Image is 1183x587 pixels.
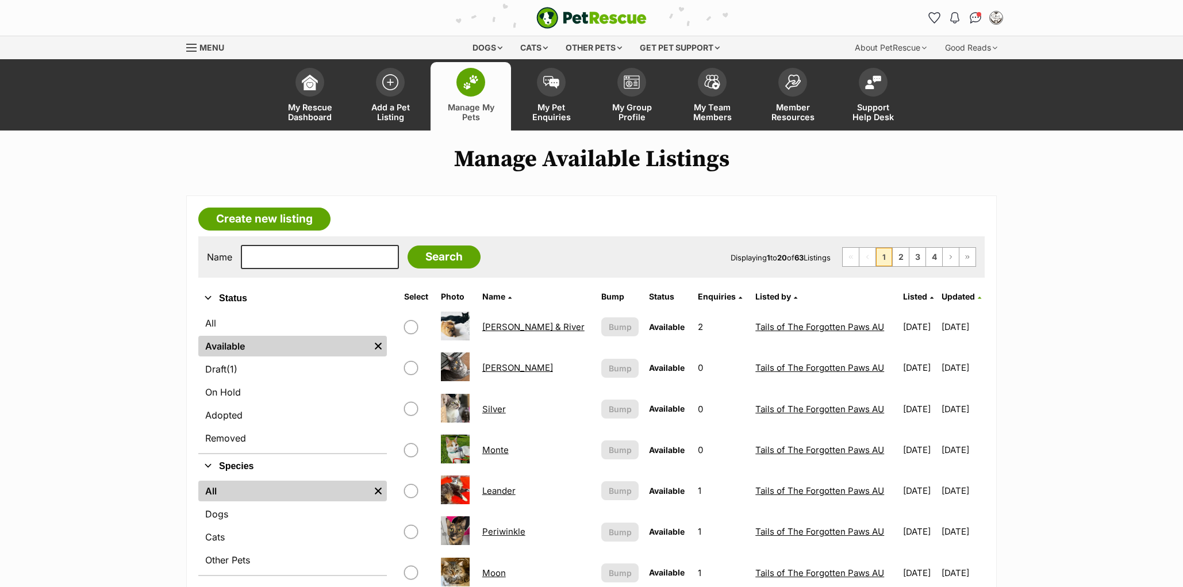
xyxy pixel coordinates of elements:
td: 0 [693,430,750,470]
button: Bump [601,563,639,582]
a: Draft [198,359,387,379]
a: Add a Pet Listing [350,62,431,131]
span: Available [649,486,685,496]
a: Dogs [198,504,387,524]
div: Dogs [464,36,510,59]
a: Monte [482,444,509,455]
td: 1 [693,471,750,511]
span: Available [649,527,685,536]
div: Cats [512,36,556,59]
a: Create new listing [198,208,331,231]
a: All [198,481,370,501]
button: Bump [601,317,639,336]
a: Other Pets [198,550,387,570]
span: Bump [609,526,632,538]
img: dashboard-icon-eb2f2d2d3e046f16d808141f083e7271f6b2e854fb5c12c21221c1fb7104beca.svg [302,74,318,90]
a: Moon [482,567,506,578]
td: [DATE] [898,512,940,551]
nav: Pagination [842,247,976,267]
span: Bump [609,362,632,374]
a: Tails of The Forgotten Paws AU [755,321,884,332]
a: Remove filter [370,481,387,501]
td: 0 [693,389,750,429]
img: team-members-icon-5396bd8760b3fe7c0b43da4ab00e1e3bb1a5d9ba89233759b79545d2d3fc5d0d.svg [704,75,720,90]
span: Available [649,363,685,373]
img: pet-enquiries-icon-7e3ad2cf08bfb03b45e93fb7055b45f3efa6380592205ae92323e6603595dc1f.svg [543,76,559,89]
td: [DATE] [898,430,940,470]
div: Species [198,478,387,575]
span: First page [843,248,859,266]
th: Photo [436,287,477,306]
label: Name [207,252,232,262]
a: Updated [942,291,981,301]
span: My Group Profile [606,102,658,122]
td: [DATE] [942,430,984,470]
a: Remove filter [370,336,387,356]
td: 2 [693,307,750,347]
div: About PetRescue [847,36,935,59]
span: Add a Pet Listing [364,102,416,122]
a: Tails of The Forgotten Paws AU [755,485,884,496]
span: Name [482,291,505,301]
strong: 20 [777,253,787,262]
span: My Pet Enquiries [525,102,577,122]
td: [DATE] [942,307,984,347]
img: notifications-46538b983faf8c2785f20acdc204bb7945ddae34d4c08c2a6579f10ce5e182be.svg [950,12,959,24]
span: Bump [609,444,632,456]
a: Adopted [198,405,387,425]
span: Displaying to of Listings [731,253,831,262]
button: Bump [601,523,639,542]
img: logo-e224e6f780fb5917bec1dbf3a21bbac754714ae5b6737aabdf751b685950b380.svg [536,7,647,29]
div: Good Reads [937,36,1005,59]
img: add-pet-listing-icon-0afa8454b4691262ce3f59096e99ab1cd57d4a30225e0717b998d2c9b9846f56.svg [382,74,398,90]
button: My account [987,9,1005,27]
span: Available [649,445,685,455]
span: My Team Members [686,102,738,122]
span: Member Resources [767,102,819,122]
span: Support Help Desk [847,102,899,122]
span: translation missing: en.admin.listings.index.attributes.enquiries [698,291,736,301]
td: [DATE] [942,471,984,511]
th: Bump [597,287,643,306]
button: Bump [601,440,639,459]
img: member-resources-icon-8e73f808a243e03378d46382f2149f9095a855e16c252ad45f914b54edf8863c.svg [785,74,801,90]
a: Tails of The Forgotten Paws AU [755,567,884,578]
span: Bump [609,403,632,415]
span: Bump [609,321,632,333]
td: [DATE] [898,389,940,429]
div: Get pet support [632,36,728,59]
span: My Rescue Dashboard [284,102,336,122]
img: manage-my-pets-icon-02211641906a0b7f246fdf0571729dbe1e7629f14944591b6c1af311fb30b64b.svg [463,75,479,90]
a: Support Help Desk [833,62,913,131]
a: Tails of The Forgotten Paws AU [755,444,884,455]
button: Bump [601,481,639,500]
img: chat-41dd97257d64d25036548639549fe6c8038ab92f7586957e7f3b1b290dea8141.svg [970,12,982,24]
span: Menu [199,43,224,52]
a: [PERSON_NAME] & River [482,321,585,332]
button: Species [198,459,387,474]
a: Leander [482,485,516,496]
div: Other pets [558,36,630,59]
button: Bump [601,400,639,419]
td: [DATE] [942,348,984,388]
th: Select [400,287,435,306]
button: Notifications [946,9,964,27]
span: (1) [226,362,237,376]
a: PetRescue [536,7,647,29]
a: All [198,313,387,333]
a: Listed [903,291,934,301]
a: Listed by [755,291,797,301]
img: group-profile-icon-3fa3cf56718a62981997c0bc7e787c4b2cf8bcc04b72c1350f741eb67cf2f40e.svg [624,75,640,89]
strong: 1 [767,253,770,262]
span: Manage My Pets [445,102,497,122]
img: Tails of The Forgotten Paws AU profile pic [990,12,1002,24]
button: Status [198,291,387,306]
td: [DATE] [942,389,984,429]
span: Updated [942,291,975,301]
a: Available [198,336,370,356]
a: Manage My Pets [431,62,511,131]
a: My Pet Enquiries [511,62,591,131]
span: Listed by [755,291,791,301]
a: Page 2 [893,248,909,266]
a: Tails of The Forgotten Paws AU [755,404,884,415]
